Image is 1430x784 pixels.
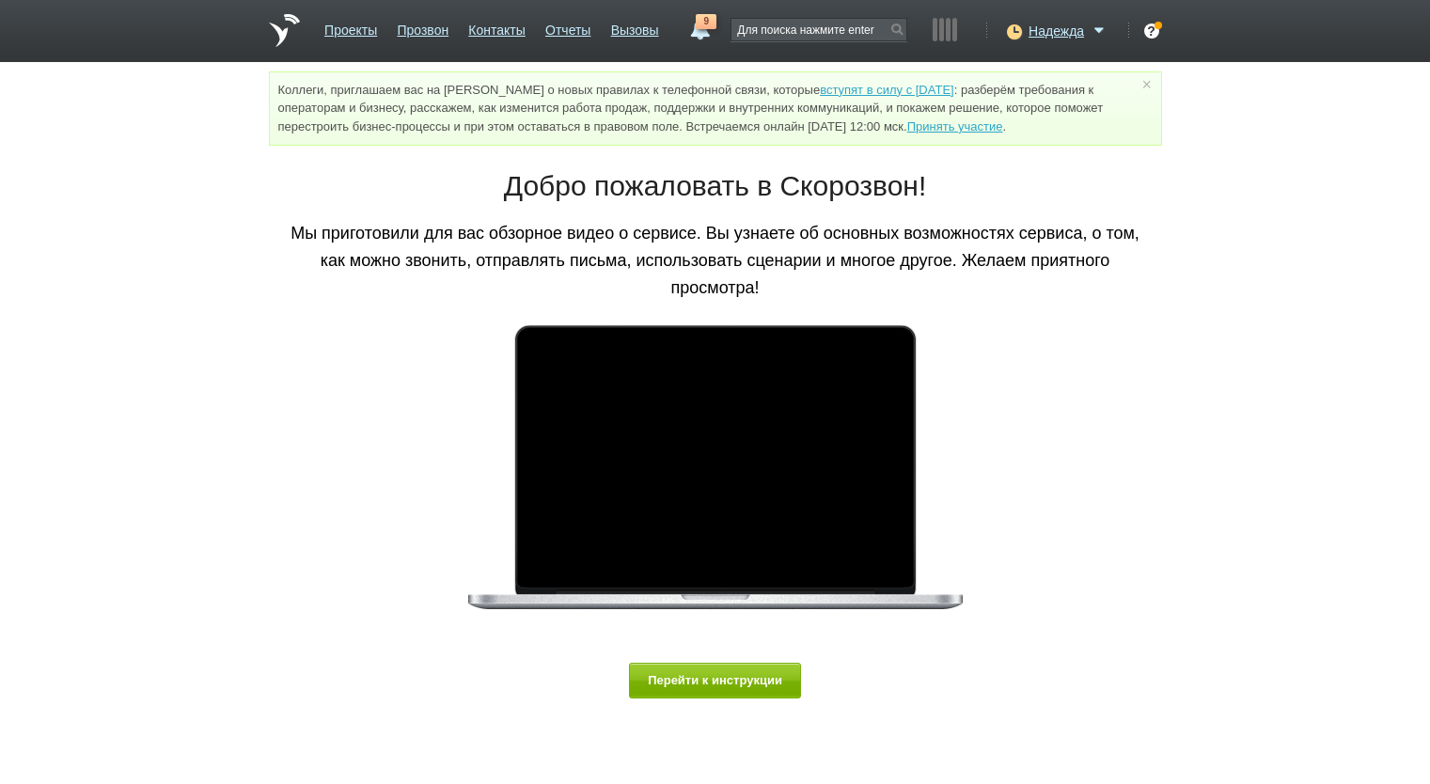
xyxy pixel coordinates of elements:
[629,663,802,698] button: Перейти к инструкции
[1138,80,1155,88] a: ×
[696,14,716,29] span: 9
[1029,20,1109,39] a: Надежда
[468,13,525,40] a: Контакты
[1029,22,1084,40] span: Надежда
[1144,24,1159,39] div: ?
[820,83,954,97] a: вступят в силу с [DATE]
[397,13,448,40] a: Прозвон
[324,13,377,40] a: Проекты
[269,71,1162,146] div: Коллеги, приглашаем вас на [PERSON_NAME] о новых правилах к телефонной связи, которые : разберём ...
[731,19,906,40] input: Для поиска нажмите enter
[283,220,1148,301] p: Мы приготовили для вас обзорное видео о сервисе. Вы узнаете об основных возможностях сервиса, о т...
[545,13,590,40] a: Отчеты
[283,166,1148,206] h1: Добро пожаловать в Скорозвон!
[907,119,1003,133] a: Принять участие
[269,14,300,47] a: На главную
[683,14,716,37] a: 9
[611,13,659,40] a: Вызовы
